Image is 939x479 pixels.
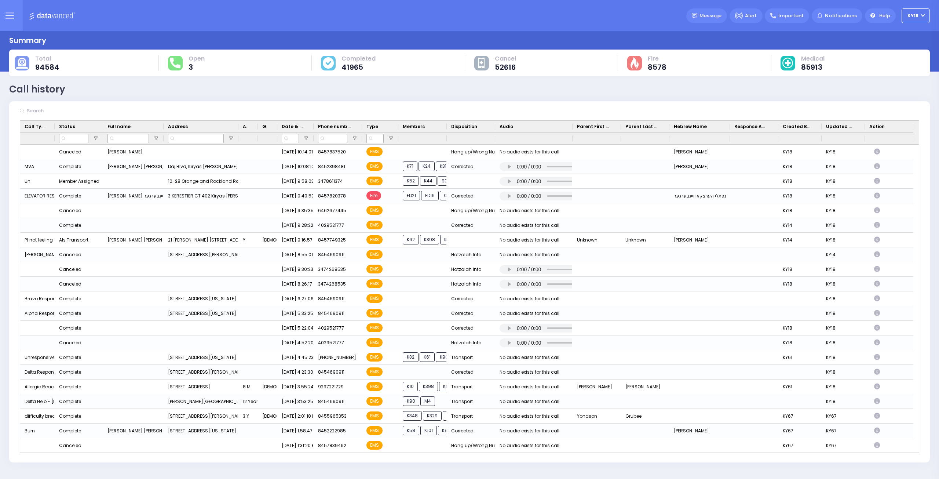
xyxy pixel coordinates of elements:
span: Alert [745,12,757,19]
input: Type Filter Input [366,134,384,143]
input: Address Filter Input [168,134,224,143]
span: Fire [366,191,381,200]
div: Press SPACE to select this row. [20,159,913,174]
div: [DATE] 1:31:20 PM [277,438,314,453]
div: Corrected [447,218,495,233]
div: [DATE] 8:55:01 PM [277,247,314,262]
div: No audio exists for this call. [500,411,560,421]
div: [DATE] 9:28:22 PM [277,218,314,233]
span: EMS [366,221,383,229]
span: EMS [366,397,383,406]
span: EMS [366,265,383,273]
div: Hang up/Wrong Number [447,203,495,218]
div: Complete [59,382,81,392]
div: Press SPACE to select this row. [20,174,913,189]
div: Transport [447,380,495,394]
span: Cancel [495,55,516,62]
span: Fire [648,55,666,62]
img: total-cause.svg [16,58,28,69]
div: KY61 [778,380,822,394]
div: Hatzalah Info [447,335,495,350]
input: Date & Time Filter Input [282,134,299,143]
span: 4029521777 [318,325,344,331]
span: EMS [366,411,383,420]
div: No audio exists for this call. [500,294,560,304]
div: Transport [447,409,495,424]
div: KY61 [778,350,822,365]
span: 8454690911 [318,310,344,316]
span: EMS [366,323,383,332]
span: K24 [419,162,435,171]
div: Press SPACE to select this row. [20,409,913,424]
span: EMS [366,367,383,376]
div: Corrected [447,189,495,203]
div: 12 Year [238,394,258,409]
div: 3 KERESTIER CT 402 Kiryas [PERSON_NAME] [US_STATE] 10950 [164,189,238,203]
div: [DATE] 4:45:23 PM [277,350,314,365]
div: Complete [59,353,81,362]
div: Press SPACE to select this row. [20,335,913,350]
div: KY18 [822,335,865,350]
div: Press SPACE to select this row. [20,262,913,277]
button: Open Filter Menu [388,135,394,141]
div: [DATE] 9:58:03 PM [277,174,314,189]
div: [PERSON_NAME] נפתלי הערצקא וויינבערגער [103,189,164,203]
div: Allergic Reaction [20,380,55,394]
div: [DATE] 6:27:06 PM [277,291,314,306]
div: Complete [59,221,81,230]
div: [PERSON_NAME][GEOGRAPHIC_DATA][PERSON_NAME], [GEOGRAPHIC_DATA] [164,394,238,409]
span: K10 [403,382,418,391]
div: Press SPACE to select this row. [20,365,913,380]
div: No audio exists for this call. [500,250,560,260]
span: Medical [801,55,825,62]
div: KY67 [778,424,822,438]
span: 3478611374 [318,178,343,184]
div: [PERSON_NAME] [103,145,164,159]
div: Corrected [447,306,495,321]
div: [PERSON_NAME] [669,233,730,247]
div: KY18 [822,321,865,335]
span: Age [243,123,248,130]
div: [PERSON_NAME] Response - Breathing Problems C [20,247,55,262]
span: Members [403,123,425,130]
div: Y [238,233,258,247]
div: Corrected [447,365,495,380]
div: Bravo Response - MVA w/ Unk Injuries B [20,291,55,306]
span: EMS [366,206,383,215]
span: Total [35,55,59,62]
span: K71 [403,162,417,171]
span: 6462677445 [318,207,346,214]
span: 8454690911 [318,251,344,258]
div: KY18 [822,218,865,233]
div: KY67 [822,424,865,438]
div: KY14 [778,218,822,233]
div: Complete [59,367,81,377]
span: EMS [366,353,383,362]
div: Press SPACE to select this row. [20,394,913,409]
div: [DEMOGRAPHIC_DATA] [258,380,277,394]
div: Alpha Response - Diabetic Problems A [20,306,55,321]
div: [PERSON_NAME] [573,380,621,394]
div: Press SPACE to select this row. [20,189,913,203]
span: 8452398481 [318,163,345,170]
div: Delta Response - [MEDICAL_DATA] D [20,365,55,380]
div: [DATE] 3:55:24 PM [277,380,314,394]
div: Press SPACE to select this row. [20,145,913,159]
img: total-response.svg [170,58,180,68]
span: 8455965353 [318,413,347,419]
div: No audio exists for this call. [500,382,560,392]
span: EMS [366,382,383,391]
span: K90 [443,411,459,421]
span: M4 [420,396,435,406]
span: K68 [440,235,457,244]
div: KY67 [822,438,865,453]
div: No audio exists for this call. [500,353,560,362]
div: KY18 [822,277,865,291]
div: [PERSON_NAME] [669,424,730,438]
input: Search [25,104,135,118]
span: 8454690911 [318,369,344,375]
div: Canceled [59,338,81,348]
div: No audio exists for this call. [500,235,560,245]
span: K31 [436,162,450,171]
div: Corrected [447,159,495,174]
